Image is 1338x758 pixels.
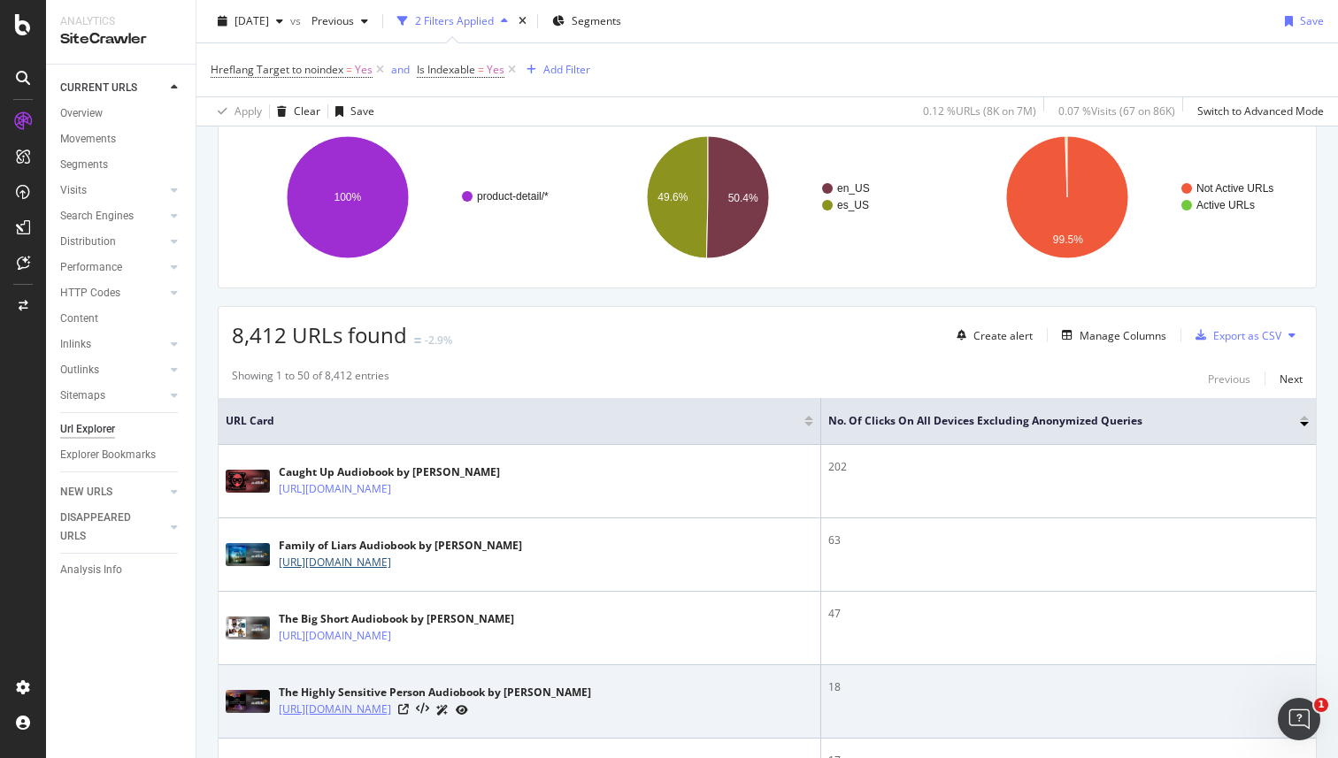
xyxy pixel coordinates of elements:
[290,13,304,28] span: vs
[304,7,375,35] button: Previous
[1196,199,1255,211] text: Active URLs
[60,284,120,302] div: HTTP Codes
[232,320,407,349] span: 8,412 URLs found
[837,182,870,195] text: en_US
[60,181,165,200] a: Visits
[279,538,522,554] div: Family of Liars Audiobook by [PERSON_NAME]
[60,561,122,579] div: Analysis Info
[60,387,165,405] a: Sitemaps
[1190,97,1324,126] button: Switch to Advanced Mode
[60,130,183,149] a: Movements
[416,703,429,716] button: View HTML Source
[414,338,421,343] img: Equal
[390,7,515,35] button: 2 Filters Applied
[391,61,410,78] button: and
[60,79,137,97] div: CURRENT URLS
[60,361,165,379] a: Outlinks
[727,192,757,204] text: 50.4%
[60,207,134,226] div: Search Engines
[60,483,112,502] div: NEW URLS
[60,561,183,579] a: Analysis Info
[350,103,374,119] div: Save
[1213,328,1281,343] div: Export as CSV
[973,328,1033,343] div: Create alert
[545,7,628,35] button: Segments
[391,62,410,77] div: and
[60,509,165,546] a: DISAPPEARED URLS
[478,62,484,77] span: =
[1058,103,1175,119] div: 0.07 % Visits ( 67 on 86K )
[1300,13,1324,28] div: Save
[60,104,183,123] a: Overview
[60,29,181,50] div: SiteCrawler
[270,97,320,126] button: Clear
[477,190,549,203] text: product-detail/*
[398,704,409,715] a: Visit Online Page
[950,321,1033,349] button: Create alert
[456,701,468,719] a: URL Inspection
[60,284,165,302] a: HTTP Codes
[60,258,122,277] div: Performance
[60,181,87,200] div: Visits
[1055,325,1166,346] button: Manage Columns
[828,679,1309,695] div: 18
[60,420,183,439] a: Url Explorer
[60,335,91,354] div: Inlinks
[304,13,354,28] span: Previous
[279,701,391,718] a: [URL][DOMAIN_NAME]
[60,310,183,328] a: Content
[235,103,262,119] div: Apply
[60,130,116,149] div: Movements
[1278,698,1320,740] iframe: Intercom live chat
[60,233,116,251] div: Distribution
[425,333,452,348] div: -2.9%
[60,509,150,546] div: DISAPPEARED URLS
[951,120,1303,274] svg: A chart.
[211,62,343,77] span: Hreflang Target to noindex
[235,13,269,28] span: 2025 Aug. 1st
[279,611,514,627] div: The Big Short Audiobook by [PERSON_NAME]
[60,310,98,328] div: Content
[923,103,1036,119] div: 0.12 % URLs ( 8K on 7M )
[1080,328,1166,343] div: Manage Columns
[417,62,475,77] span: Is Indexable
[60,420,115,439] div: Url Explorer
[60,335,165,354] a: Inlinks
[328,97,374,126] button: Save
[487,57,504,82] span: Yes
[572,13,621,28] span: Segments
[828,606,1309,622] div: 47
[1208,368,1250,389] button: Previous
[60,156,183,174] a: Segments
[279,480,391,498] a: [URL][DOMAIN_NAME]
[279,464,500,480] div: Caught Up Audiobook by [PERSON_NAME]
[346,62,352,77] span: =
[837,199,869,211] text: es_US
[294,103,320,119] div: Clear
[60,483,165,502] a: NEW URLS
[60,79,165,97] a: CURRENT URLS
[1197,103,1324,119] div: Switch to Advanced Mode
[60,387,105,405] div: Sitemaps
[1208,371,1250,387] div: Previous
[232,368,389,389] div: Showing 1 to 50 of 8,412 entries
[543,62,590,77] div: Add Filter
[60,361,99,379] div: Outlinks
[60,258,165,277] a: Performance
[1314,698,1328,712] span: 1
[355,57,373,82] span: Yes
[279,554,391,571] a: [URL][DOMAIN_NAME]
[232,120,583,274] svg: A chart.
[1280,368,1303,389] button: Next
[1278,7,1324,35] button: Save
[828,532,1309,548] div: 63
[415,13,494,28] div: 2 Filters Applied
[60,156,108,174] div: Segments
[226,616,270,639] img: main image
[828,413,1273,429] span: No. of Clicks On All Devices excluding anonymized queries
[226,690,270,713] img: main image
[436,701,449,719] a: AI Url Details
[1188,321,1281,349] button: Export as CSV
